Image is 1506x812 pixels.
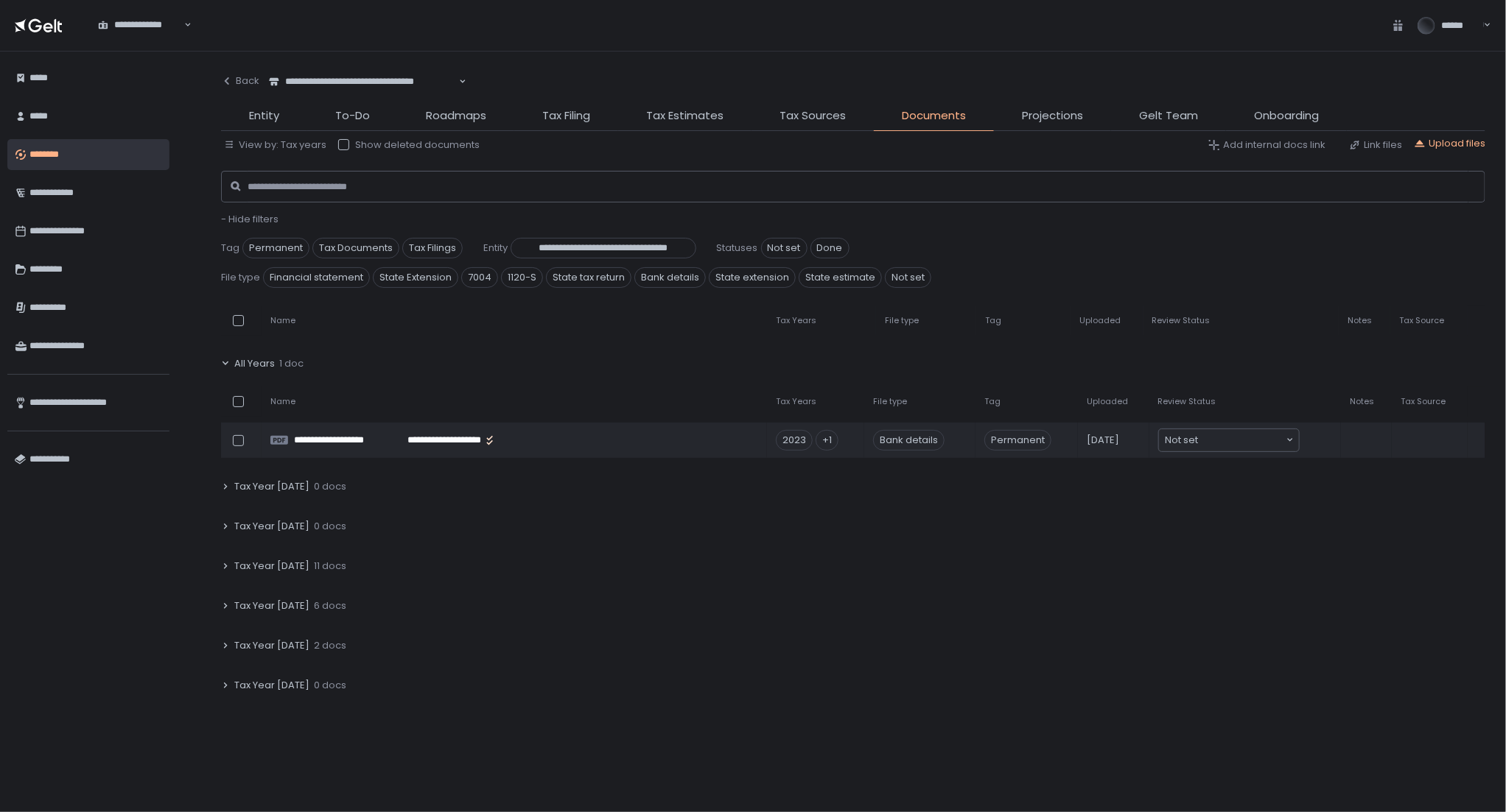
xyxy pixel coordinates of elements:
span: 7004 [461,267,498,288]
span: Not set [761,238,808,258]
span: Tax Filings [402,238,463,258]
span: Tax Sources [780,107,846,124]
span: To-Do [335,107,370,124]
span: Tax Year [DATE] [234,639,309,652]
span: Tax Year [DATE] [234,599,309,612]
input: Search for option [1199,433,1285,448]
span: Tax Source [1401,396,1446,407]
span: Tax Years [776,396,816,407]
span: Entity [483,241,508,255]
span: File type [221,271,260,284]
span: Uploaded [1087,396,1128,407]
div: 2023 [776,430,813,451]
span: Tag [985,315,1001,326]
span: Notes [1348,315,1372,326]
span: Name [270,315,295,326]
span: Tax Year [DATE] [234,559,309,573]
div: +1 [816,430,838,451]
span: State extension [709,267,796,288]
span: 0 docs [314,679,346,692]
span: Name [270,396,295,407]
span: Bank details [634,267,706,288]
span: Review Status [1158,396,1216,407]
span: 0 docs [314,520,346,533]
button: Add internal docs link [1208,138,1325,152]
span: Tax Year [DATE] [234,480,309,493]
span: State estimate [799,267,882,288]
button: - Hide filters [221,213,279,226]
span: Tag [984,396,1001,407]
span: Tax Estimates [646,107,724,124]
span: 6 docs [314,599,346,612]
span: Uploaded [1079,315,1121,326]
span: Review Status [1152,315,1211,326]
div: Back [221,74,259,88]
input: Search for option [457,74,458,89]
span: 1 doc [279,357,304,370]
span: 11 docs [314,559,346,573]
span: Entity [249,107,279,124]
span: 2 docs [314,639,346,652]
span: Tax Years [776,315,816,326]
button: Link files [1349,138,1402,152]
span: Financial statement [263,267,370,288]
span: Documents [902,107,966,124]
span: File type [885,315,919,326]
span: Tax Source [1399,315,1444,326]
div: Search for option [1159,429,1299,451]
span: Notes [1350,396,1374,407]
span: Not set [1166,433,1199,448]
div: Search for option [259,66,466,97]
span: Tax Documents [312,238,399,258]
div: Bank details [873,430,945,451]
button: View by: Tax years [224,138,326,152]
span: Permanent [242,238,309,258]
span: Gelt Team [1139,107,1198,124]
input: Search for option [182,18,183,32]
span: Statuses [717,241,758,255]
span: State tax return [546,267,631,288]
span: Done [810,238,850,258]
span: Not set [885,267,931,288]
div: Search for option [88,10,192,40]
span: Onboarding [1254,107,1319,124]
span: State Extension [373,267,458,288]
span: Tax Filing [542,107,590,124]
button: Upload files [1414,137,1485,150]
span: Roadmaps [426,107,486,124]
span: Tag [221,241,239,255]
span: Tax Year [DATE] [234,679,309,692]
button: Back [221,66,259,96]
span: All Years [234,357,275,370]
span: File type [873,396,907,407]
span: [DATE] [1087,434,1119,447]
span: Tax Year [DATE] [234,520,309,533]
span: Permanent [984,430,1051,451]
span: 0 docs [314,480,346,493]
span: 1120-S [501,267,543,288]
span: Projections [1022,107,1083,124]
